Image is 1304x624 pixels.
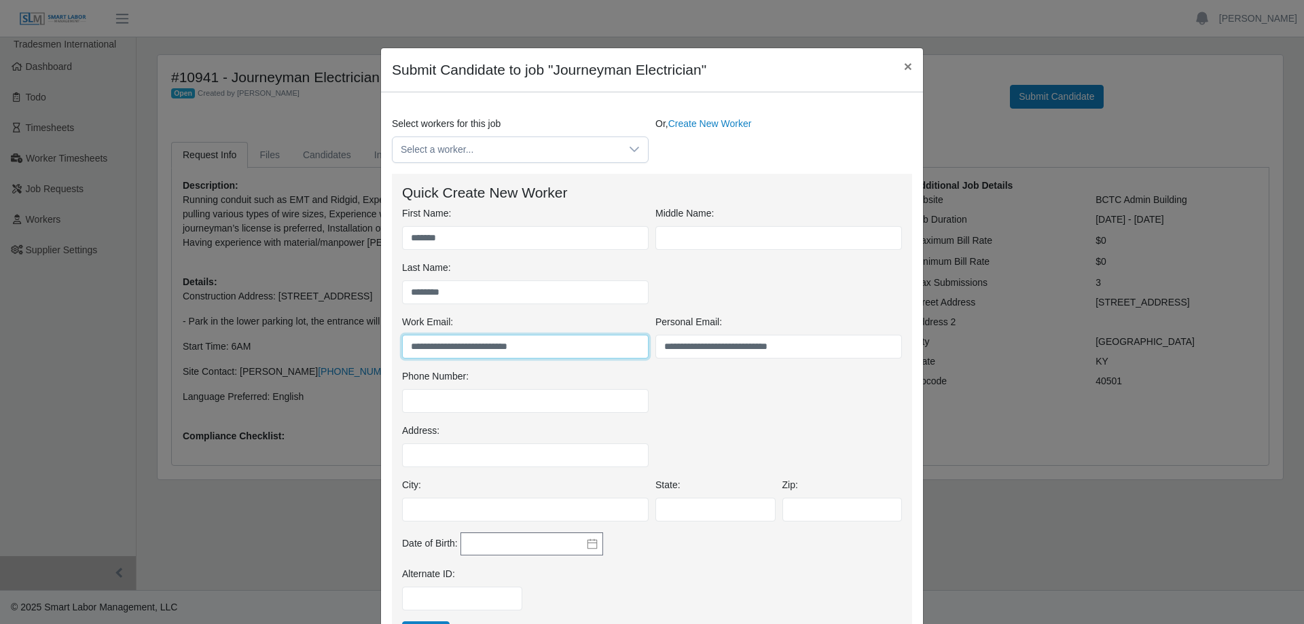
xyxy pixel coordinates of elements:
[402,261,451,275] label: Last Name:
[402,184,902,201] h4: Quick Create New Worker
[392,59,706,81] h4: Submit Candidate to job "Journeyman Electrician"
[402,536,458,551] label: Date of Birth:
[652,117,916,163] div: Or,
[655,206,714,221] label: Middle Name:
[655,315,722,329] label: Personal Email:
[782,478,798,492] label: Zip:
[402,206,451,221] label: First Name:
[402,478,421,492] label: City:
[11,11,507,26] body: Rich Text Area. Press ALT-0 for help.
[402,369,469,384] label: Phone Number:
[668,118,752,129] a: Create New Worker
[893,48,923,84] button: Close
[402,424,439,438] label: Address:
[655,478,681,492] label: State:
[402,567,455,581] label: Alternate ID:
[904,58,912,74] span: ×
[393,137,621,162] span: Select a worker...
[402,315,453,329] label: Work Email:
[392,117,501,131] label: Select workers for this job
